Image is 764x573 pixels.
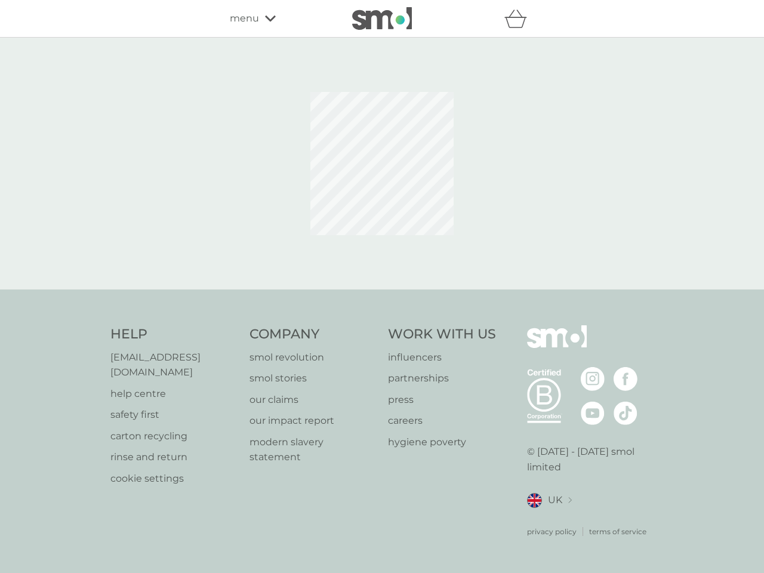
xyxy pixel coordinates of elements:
img: visit the smol Tiktok page [614,401,637,425]
a: rinse and return [110,449,238,465]
img: visit the smol Youtube page [581,401,605,425]
a: [EMAIL_ADDRESS][DOMAIN_NAME] [110,350,238,380]
img: select a new location [568,497,572,504]
a: smol revolution [249,350,377,365]
a: cookie settings [110,471,238,486]
a: hygiene poverty [388,435,496,450]
a: press [388,392,496,408]
a: modern slavery statement [249,435,377,465]
img: visit the smol Instagram page [581,367,605,391]
p: © [DATE] - [DATE] smol limited [527,444,654,475]
h4: Help [110,325,238,344]
a: our claims [249,392,377,408]
a: careers [388,413,496,429]
div: basket [504,7,534,30]
a: help centre [110,386,238,402]
a: smol stories [249,371,377,386]
img: UK flag [527,493,542,508]
img: smol [352,7,412,30]
a: safety first [110,407,238,423]
h4: Company [249,325,377,344]
a: influencers [388,350,496,365]
a: terms of service [589,526,646,537]
a: partnerships [388,371,496,386]
span: menu [230,11,259,26]
img: visit the smol Facebook page [614,367,637,391]
h4: Work With Us [388,325,496,344]
a: carton recycling [110,429,238,444]
img: smol [527,325,587,366]
a: privacy policy [527,526,577,537]
a: our impact report [249,413,377,429]
span: UK [548,492,562,508]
